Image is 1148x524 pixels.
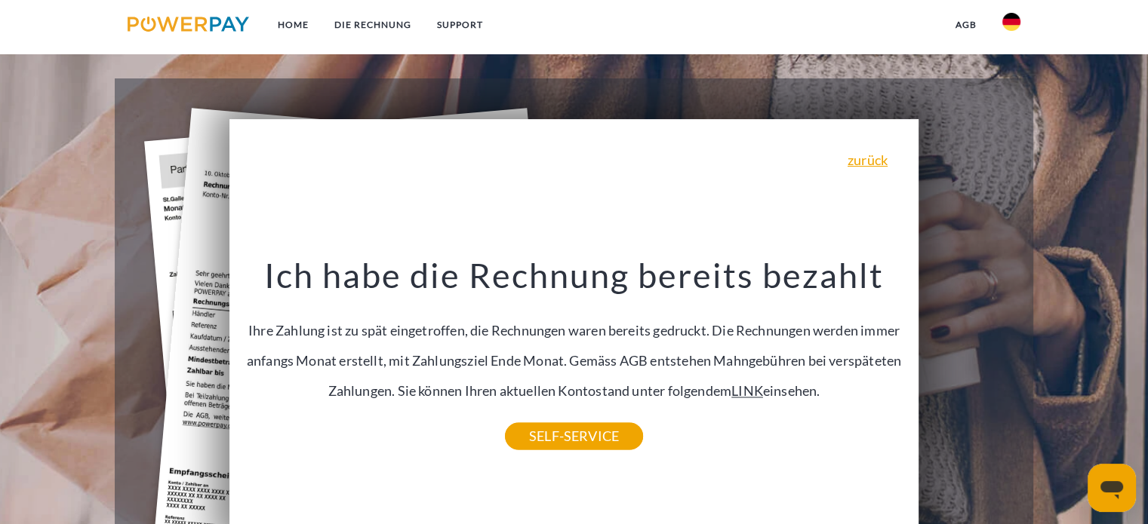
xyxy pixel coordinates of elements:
a: DIE RECHNUNG [322,11,424,38]
a: SELF-SERVICE [505,422,643,449]
a: Home [265,11,322,38]
a: agb [943,11,989,38]
a: zurück [848,153,888,167]
img: de [1002,13,1020,31]
a: LINK [731,382,763,399]
iframe: Schaltfläche zum Öffnen des Messaging-Fensters [1088,464,1136,512]
img: logo-powerpay.svg [128,17,249,32]
h3: Ich habe die Rechnung bereits bezahlt [240,254,908,296]
div: Ihre Zahlung ist zu spät eingetroffen, die Rechnungen waren bereits gedruckt. Die Rechnungen werd... [240,254,908,436]
a: SUPPORT [424,11,496,38]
